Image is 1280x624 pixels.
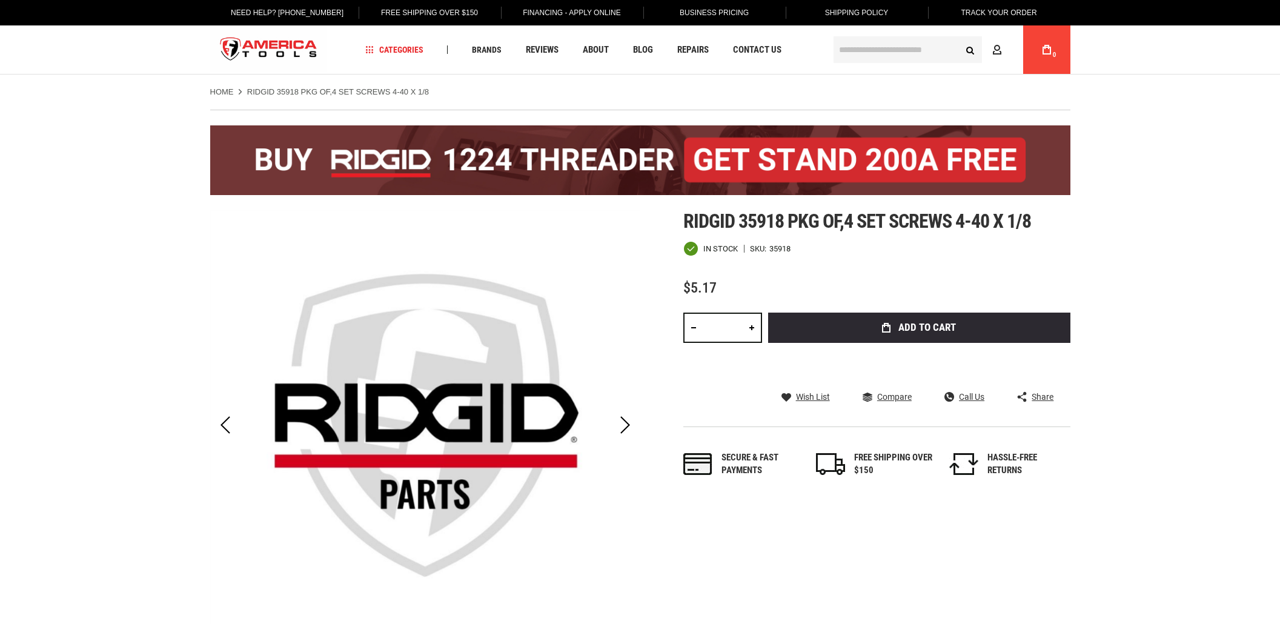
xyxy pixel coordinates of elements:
span: Wish List [796,393,830,401]
a: Categories [360,42,429,58]
a: store logo [210,27,328,73]
strong: SKU [750,245,769,253]
div: Availability [683,241,738,256]
span: Blog [633,45,653,55]
span: $5.17 [683,279,717,296]
span: Shipping Policy [825,8,889,17]
span: Brands [472,45,502,54]
span: About [583,45,609,55]
div: FREE SHIPPING OVER $150 [854,451,933,477]
div: Secure & fast payments [721,451,800,477]
span: Categories [365,45,423,54]
button: Add to Cart [768,313,1070,343]
a: Repairs [672,42,714,58]
span: 0 [1053,51,1056,58]
span: Compare [877,393,912,401]
a: Reviews [520,42,564,58]
div: HASSLE-FREE RETURNS [987,451,1066,477]
a: 0 [1035,25,1058,74]
a: Contact Us [728,42,787,58]
span: Repairs [677,45,709,55]
img: America Tools [210,27,328,73]
div: 35918 [769,245,791,253]
img: shipping [816,453,845,475]
a: About [577,42,614,58]
a: Call Us [944,391,984,402]
a: Brands [466,42,507,58]
a: Wish List [781,391,830,402]
iframe: Secure express checkout frame [766,347,1073,382]
img: returns [949,453,978,475]
a: Blog [628,42,658,58]
span: Add to Cart [898,322,956,333]
span: Share [1032,393,1053,401]
span: In stock [703,245,738,253]
strong: RIDGID 35918 PKG OF,4 SET SCREWS 4-40 X 1/8 [247,87,429,96]
button: Search [959,38,982,61]
span: Call Us [959,393,984,401]
a: Home [210,87,234,98]
img: payments [683,453,712,475]
a: Compare [863,391,912,402]
span: Contact Us [733,45,781,55]
span: Ridgid 35918 pkg of,4 set screws 4-40 x 1/8 [683,210,1032,233]
img: BOGO: Buy the RIDGID® 1224 Threader (26092), get the 92467 200A Stand FREE! [210,125,1070,195]
span: Reviews [526,45,559,55]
